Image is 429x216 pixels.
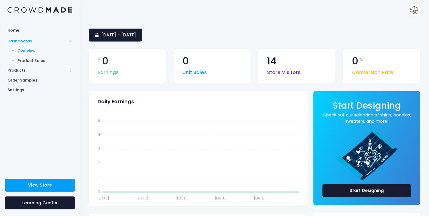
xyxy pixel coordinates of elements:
[267,66,300,76] span: Store Visitors
[136,196,148,201] tspan: [DATE]
[98,66,119,76] span: Earnings
[5,179,75,192] a: View Store
[322,184,411,197] a: Start Designing
[101,32,136,38] span: [DATE] - [DATE]
[17,48,73,54] span: Overview
[98,146,100,151] tspan: 3
[182,66,207,76] span: Unit Sales
[352,66,393,76] span: Conversion Rate
[182,56,189,66] span: 0
[102,56,108,66] span: 0
[322,112,411,125] a: Check out our selection of shirts, hoodies, sweaters, and more!
[5,196,75,209] a: Learning Center
[408,4,420,16] img: User
[98,99,134,105] span: Daily Earnings
[8,7,72,13] img: Logo
[215,196,227,201] tspan: [DATE]
[17,58,73,64] span: Product Sales
[98,160,100,165] tspan: 2
[98,118,100,123] tspan: 5
[267,56,276,66] span: 14
[28,182,52,188] span: View Store
[176,196,188,201] tspan: [DATE]
[8,27,72,33] span: Home
[332,99,401,112] span: Start Designing
[98,132,100,137] tspan: 4
[99,174,100,179] tspan: 1
[98,56,101,63] span: $
[352,56,358,66] span: 0
[98,188,100,193] tspan: 0
[332,104,401,110] a: Start Designing
[97,196,109,201] tspan: [DATE]
[22,200,58,206] span: Learning Center
[8,87,72,93] span: Settings
[8,67,67,73] span: Products
[8,77,72,83] span: Order Samples
[359,56,363,63] span: %
[89,29,142,42] a: [DATE] - [DATE]
[8,38,67,44] span: Dashboards
[254,196,266,201] tspan: [DATE]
